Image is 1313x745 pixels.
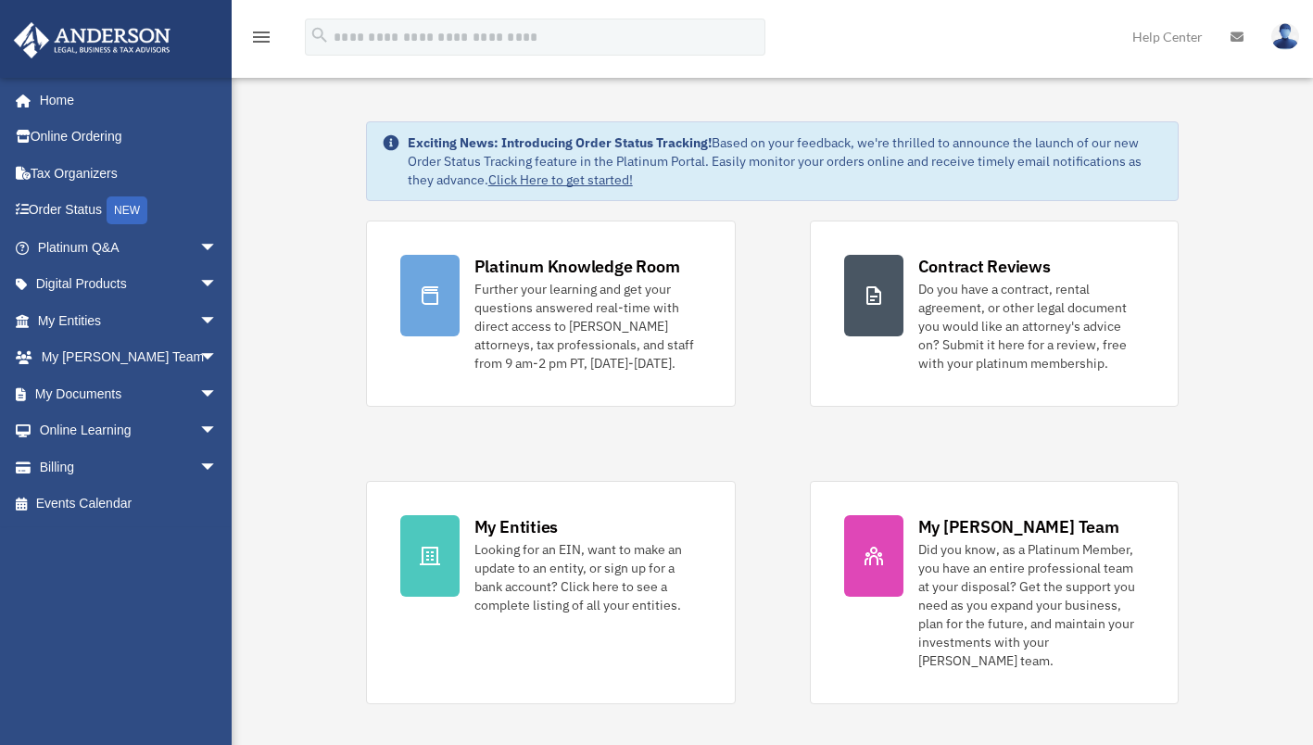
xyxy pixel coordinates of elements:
a: Contract Reviews Do you have a contract, rental agreement, or other legal document you would like... [810,221,1180,407]
a: Tax Organizers [13,155,246,192]
a: Online Learningarrow_drop_down [13,412,246,449]
div: My Entities [474,515,558,538]
span: arrow_drop_down [199,412,236,450]
a: Platinum Knowledge Room Further your learning and get your questions answered real-time with dire... [366,221,736,407]
img: Anderson Advisors Platinum Portal [8,22,176,58]
div: Did you know, as a Platinum Member, you have an entire professional team at your disposal? Get th... [918,540,1145,670]
div: My [PERSON_NAME] Team [918,515,1119,538]
a: My Documentsarrow_drop_down [13,375,246,412]
a: Events Calendar [13,486,246,523]
div: Based on your feedback, we're thrilled to announce the launch of our new Order Status Tracking fe... [408,133,1164,189]
img: User Pic [1271,23,1299,50]
span: arrow_drop_down [199,229,236,267]
a: My Entities Looking for an EIN, want to make an update to an entity, or sign up for a bank accoun... [366,481,736,704]
span: arrow_drop_down [199,302,236,340]
div: NEW [107,196,147,224]
strong: Exciting News: Introducing Order Status Tracking! [408,134,712,151]
a: Order StatusNEW [13,192,246,230]
div: Further your learning and get your questions answered real-time with direct access to [PERSON_NAM... [474,280,701,372]
span: arrow_drop_down [199,339,236,377]
a: My [PERSON_NAME] Team Did you know, as a Platinum Member, you have an entire professional team at... [810,481,1180,704]
a: My [PERSON_NAME] Teamarrow_drop_down [13,339,246,376]
span: arrow_drop_down [199,448,236,486]
div: Platinum Knowledge Room [474,255,680,278]
div: Contract Reviews [918,255,1051,278]
a: Online Ordering [13,119,246,156]
div: Looking for an EIN, want to make an update to an entity, or sign up for a bank account? Click her... [474,540,701,614]
i: menu [250,26,272,48]
a: My Entitiesarrow_drop_down [13,302,246,339]
span: arrow_drop_down [199,266,236,304]
i: search [309,25,330,45]
a: Digital Productsarrow_drop_down [13,266,246,303]
span: arrow_drop_down [199,375,236,413]
a: Platinum Q&Aarrow_drop_down [13,229,246,266]
a: Home [13,82,236,119]
a: menu [250,32,272,48]
a: Billingarrow_drop_down [13,448,246,486]
div: Do you have a contract, rental agreement, or other legal document you would like an attorney's ad... [918,280,1145,372]
a: Click Here to get started! [488,171,633,188]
